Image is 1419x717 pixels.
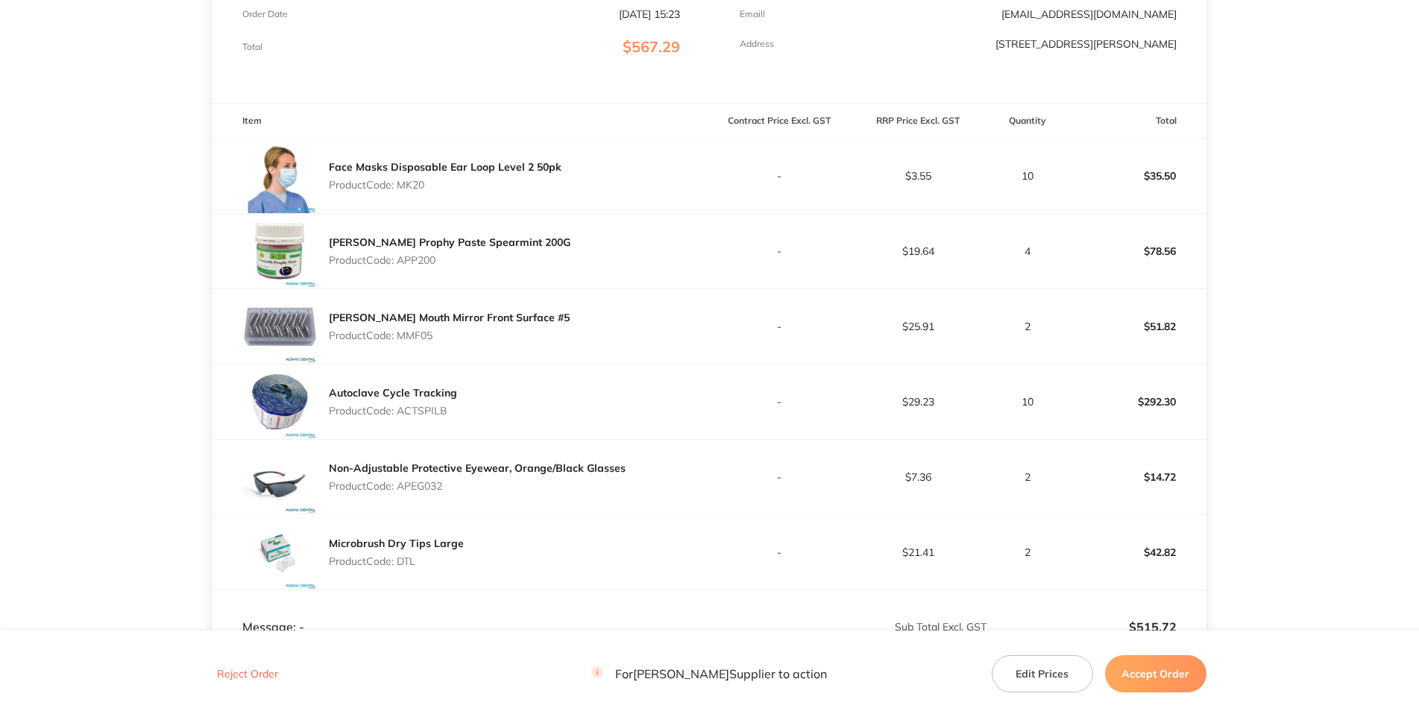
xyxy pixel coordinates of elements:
p: $78.56 [1068,233,1206,269]
p: $35.50 [1068,158,1206,194]
p: Address [740,39,774,49]
p: - [711,546,848,558]
a: Autoclave Cycle Tracking [329,386,457,399]
a: Microbrush Dry Tips Large [329,537,464,550]
p: For [PERSON_NAME] Supplier to action [591,667,827,681]
p: - [711,170,848,182]
p: 2 [988,546,1066,558]
p: Product Code: DTL [329,555,464,567]
a: [EMAIL_ADDRESS][DOMAIN_NAME] [1001,7,1177,21]
th: RRP Price Excl. GST [849,104,987,139]
p: Total [242,42,262,52]
img: eWQxaWl3dg [242,440,317,514]
a: [PERSON_NAME] Mouth Mirror Front Surface #5 [329,311,570,324]
th: Item [213,104,709,139]
p: $51.82 [1068,309,1206,344]
p: $3.55 [849,170,987,182]
p: - [711,471,848,483]
p: Product Code: ACTSPILB [329,405,457,417]
p: Product Code: APEG032 [329,480,626,492]
p: 10 [988,396,1066,408]
p: [DATE] 15:23 [619,8,680,20]
p: 2 [988,471,1066,483]
p: Order Date [242,9,288,19]
th: Contract Price Excl. GST [710,104,849,139]
img: dGNlanRmMQ [242,139,317,213]
a: Non-Adjustable Protective Eyewear, Orange/Black Glasses [329,461,626,475]
p: - [711,396,848,408]
img: ajRtbHVwOA [242,289,317,364]
p: Sub Total Excl. GST [711,621,987,633]
p: Emaill [740,9,765,19]
p: 10 [988,170,1066,182]
p: Product Code: MMF05 [329,329,570,341]
p: - [711,320,848,332]
p: $42.82 [1068,534,1206,570]
p: $7.36 [849,471,987,483]
p: 2 [988,320,1066,332]
p: $292.30 [1068,384,1206,420]
p: $29.23 [849,396,987,408]
p: $21.41 [849,546,987,558]
a: Face Masks Disposable Ear Loop Level 2 50pk [329,160,561,174]
th: Quantity [987,104,1067,139]
p: $19.64 [849,245,987,257]
p: $515.72 [988,620,1176,634]
p: Product Code: MK20 [329,179,561,191]
td: Message: - [213,590,709,634]
span: $567.29 [623,37,680,56]
p: 4 [988,245,1066,257]
th: Total [1067,104,1206,139]
img: dmllZnBhbA [242,515,317,590]
p: [STREET_ADDRESS][PERSON_NAME] [995,38,1177,50]
a: [PERSON_NAME] Prophy Paste Spearmint 200G [329,236,570,249]
p: Product Code: APP200 [329,254,570,266]
img: czloazViNg [242,214,317,288]
img: MzB1ZG9pdw [242,364,317,439]
p: - [711,245,848,257]
button: Edit Prices [992,655,1093,692]
button: Accept Order [1105,655,1206,692]
button: Reject Order [213,668,283,681]
p: $14.72 [1068,459,1206,495]
p: $25.91 [849,320,987,332]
